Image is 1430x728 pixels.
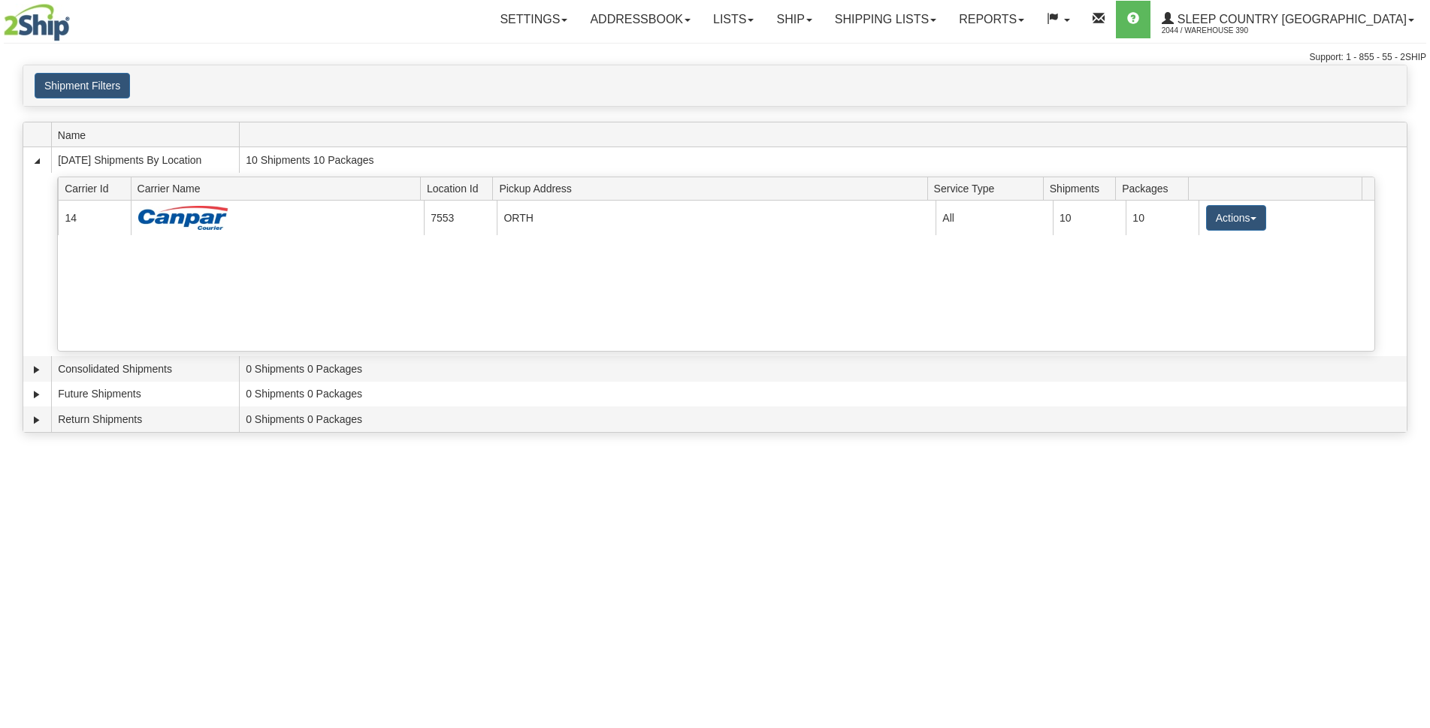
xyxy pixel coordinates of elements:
[51,382,239,407] td: Future Shipments
[1126,201,1199,234] td: 10
[1206,205,1266,231] button: Actions
[427,177,493,200] span: Location Id
[1174,13,1407,26] span: Sleep Country [GEOGRAPHIC_DATA]
[934,177,1044,200] span: Service Type
[239,406,1407,432] td: 0 Shipments 0 Packages
[1150,1,1425,38] a: Sleep Country [GEOGRAPHIC_DATA] 2044 / Warehouse 390
[1053,201,1126,234] td: 10
[948,1,1035,38] a: Reports
[824,1,948,38] a: Shipping lists
[35,73,130,98] button: Shipment Filters
[138,206,228,230] img: Canpar
[239,382,1407,407] td: 0 Shipments 0 Packages
[1050,177,1116,200] span: Shipments
[51,147,239,173] td: [DATE] Shipments By Location
[936,201,1053,234] td: All
[4,51,1426,64] div: Support: 1 - 855 - 55 - 2SHIP
[51,406,239,432] td: Return Shipments
[58,201,131,234] td: 14
[488,1,579,38] a: Settings
[579,1,702,38] a: Addressbook
[65,177,131,200] span: Carrier Id
[239,147,1407,173] td: 10 Shipments 10 Packages
[58,123,239,147] span: Name
[51,356,239,382] td: Consolidated Shipments
[497,201,936,234] td: ORTH
[29,362,44,377] a: Expand
[239,356,1407,382] td: 0 Shipments 0 Packages
[1122,177,1188,200] span: Packages
[138,177,421,200] span: Carrier Name
[1162,23,1274,38] span: 2044 / Warehouse 390
[1395,287,1428,440] iframe: chat widget
[4,4,70,41] img: logo2044.jpg
[29,412,44,427] a: Expand
[499,177,927,200] span: Pickup Address
[765,1,823,38] a: Ship
[424,201,497,234] td: 7553
[29,153,44,168] a: Collapse
[702,1,765,38] a: Lists
[29,387,44,402] a: Expand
